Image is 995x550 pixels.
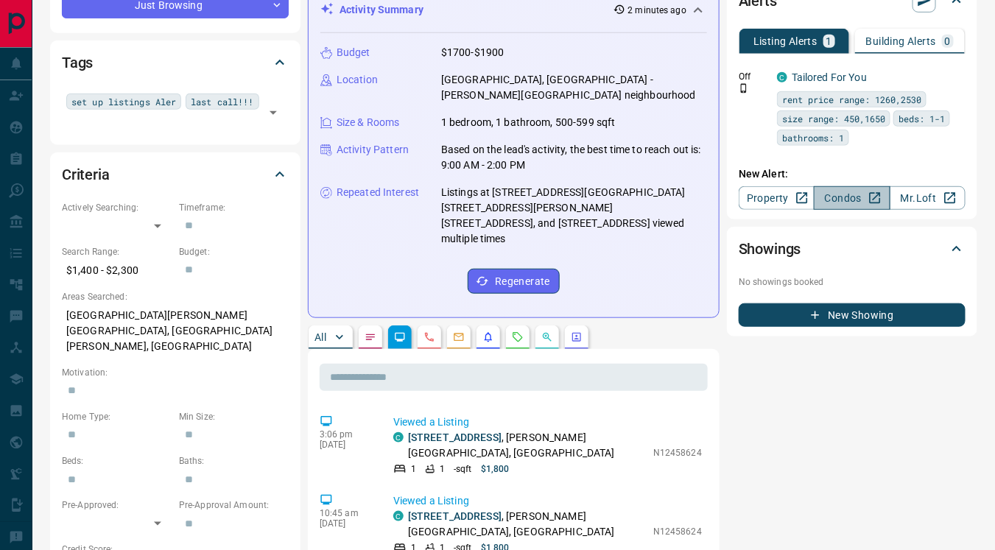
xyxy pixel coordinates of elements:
span: bathrooms: 1 [782,130,844,145]
svg: Push Notification Only [739,83,749,94]
p: Listings at [STREET_ADDRESS][GEOGRAPHIC_DATA][STREET_ADDRESS][PERSON_NAME][STREET_ADDRESS], and [... [441,185,707,247]
p: $1,800 [481,462,510,476]
h2: Criteria [62,163,110,186]
span: set up listings Aler [71,94,176,109]
p: No showings booked [739,275,966,289]
p: New Alert: [739,166,966,182]
p: Viewed a Listing [393,415,702,430]
p: 1 [826,36,832,46]
button: Regenerate [468,269,560,294]
p: N12458624 [653,525,702,538]
svg: Listing Alerts [482,331,494,343]
p: All [314,332,326,342]
span: size range: 450,1650 [782,111,885,126]
p: N12458624 [653,446,702,459]
p: 2 minutes ago [628,4,686,17]
p: Motivation: [62,366,289,379]
p: [DATE] [320,518,371,529]
h2: Tags [62,51,93,74]
p: Min Size: [179,410,289,423]
p: Size & Rooms [337,115,400,130]
p: 1 [440,462,445,476]
p: Location [337,72,378,88]
div: condos.ca [777,72,787,82]
div: Showings [739,231,966,267]
p: [GEOGRAPHIC_DATA], [GEOGRAPHIC_DATA] - [PERSON_NAME][GEOGRAPHIC_DATA] neighbourhood [441,72,707,103]
a: Tailored For You [792,71,867,83]
p: Activity Summary [340,2,423,18]
span: last call!!! [191,94,253,109]
p: Building Alerts [866,36,936,46]
p: Search Range: [62,245,172,258]
p: Timeframe: [179,201,289,214]
div: Tags [62,45,289,80]
p: Activity Pattern [337,142,409,158]
div: condos.ca [393,511,404,521]
a: [STREET_ADDRESS] [408,431,502,443]
p: 0 [945,36,951,46]
p: Viewed a Listing [393,493,702,509]
p: , [PERSON_NAME][GEOGRAPHIC_DATA], [GEOGRAPHIC_DATA] [408,430,646,461]
p: - sqft [454,462,472,476]
p: Repeated Interest [337,185,419,200]
p: [DATE] [320,440,371,450]
p: Off [739,70,768,83]
p: Pre-Approval Amount: [179,498,289,512]
svg: Agent Actions [571,331,583,343]
p: Beds: [62,454,172,468]
svg: Notes [365,331,376,343]
p: Budget [337,45,370,60]
p: $1700-$1900 [441,45,504,60]
p: $1,400 - $2,300 [62,258,172,283]
p: , [PERSON_NAME][GEOGRAPHIC_DATA], [GEOGRAPHIC_DATA] [408,509,646,540]
svg: Emails [453,331,465,343]
h2: Showings [739,237,801,261]
p: Listing Alerts [753,36,818,46]
p: 1 [411,462,416,476]
p: Actively Searching: [62,201,172,214]
p: 10:45 am [320,508,371,518]
p: Pre-Approved: [62,498,172,512]
p: Home Type: [62,410,172,423]
span: rent price range: 1260,2530 [782,92,921,107]
p: Budget: [179,245,289,258]
a: Mr.Loft [890,186,966,210]
span: beds: 1-1 [899,111,945,126]
p: Areas Searched: [62,290,289,303]
p: 1 bedroom, 1 bathroom, 500-599 sqft [441,115,616,130]
button: Open [263,102,284,123]
svg: Calls [423,331,435,343]
button: New Showing [739,303,966,327]
p: Baths: [179,454,289,468]
p: Based on the lead's activity, the best time to reach out is: 9:00 AM - 2:00 PM [441,142,707,173]
svg: Requests [512,331,524,343]
a: [STREET_ADDRESS] [408,510,502,522]
a: Property [739,186,815,210]
div: condos.ca [393,432,404,443]
svg: Opportunities [541,331,553,343]
p: 3:06 pm [320,429,371,440]
a: Condos [814,186,890,210]
svg: Lead Browsing Activity [394,331,406,343]
p: [GEOGRAPHIC_DATA][PERSON_NAME][GEOGRAPHIC_DATA], [GEOGRAPHIC_DATA][PERSON_NAME], [GEOGRAPHIC_DATA] [62,303,289,359]
div: Criteria [62,157,289,192]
